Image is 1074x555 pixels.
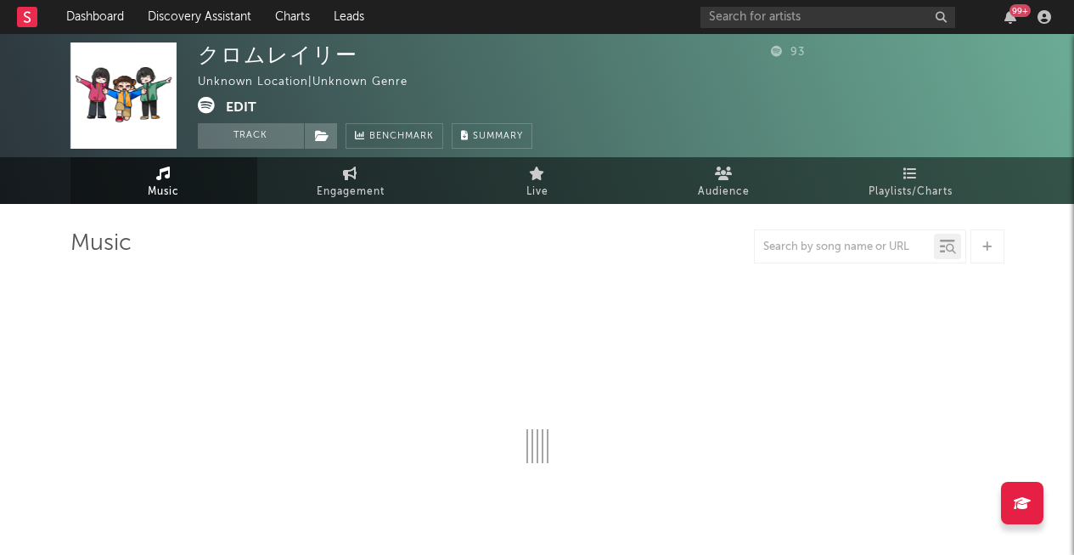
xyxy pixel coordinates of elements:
span: Music [148,182,179,202]
span: 93 [771,47,805,58]
div: クロムレイリー [198,42,357,67]
span: Engagement [317,182,385,202]
span: Benchmark [369,127,434,147]
span: Audience [698,182,750,202]
button: Track [198,123,304,149]
a: Live [444,157,631,204]
div: Unknown Location | Unknown Genre [198,72,427,93]
input: Search by song name or URL [755,241,934,254]
a: Playlists/Charts [818,157,1004,204]
div: 99 + [1009,4,1031,17]
span: Live [526,182,548,202]
button: Edit [226,97,256,118]
a: Audience [631,157,818,204]
input: Search for artists [700,7,955,28]
a: Engagement [257,157,444,204]
button: Summary [452,123,532,149]
span: Playlists/Charts [869,182,953,202]
a: Music [70,157,257,204]
a: Benchmark [346,123,443,149]
span: Summary [473,132,523,141]
button: 99+ [1004,10,1016,24]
